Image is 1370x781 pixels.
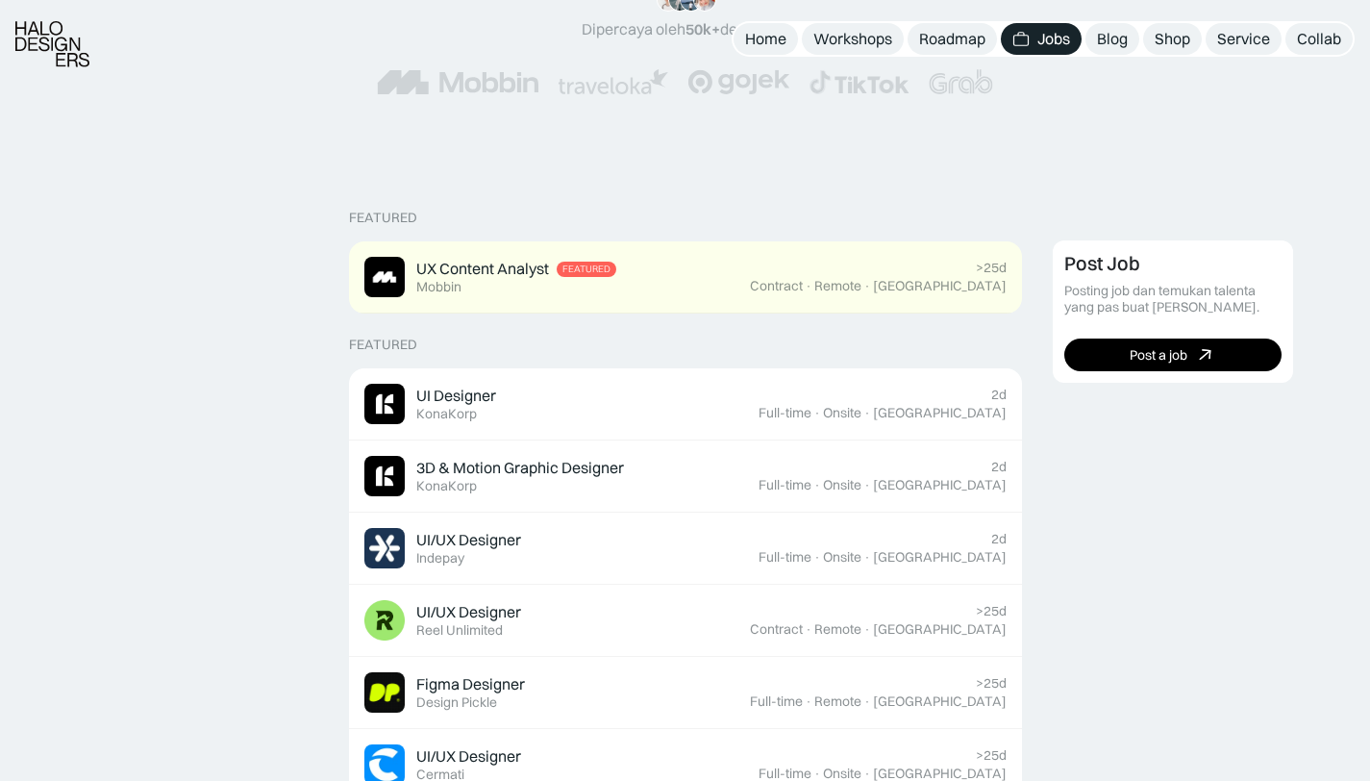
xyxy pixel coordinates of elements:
[349,585,1022,657] a: Job ImageUI/UX DesignerReel Unlimited>25dContract·Remote·[GEOGRAPHIC_DATA]
[1297,29,1341,49] div: Collab
[1001,23,1082,55] a: Jobs
[1064,283,1282,315] div: Posting job dan temukan talenta yang pas buat [PERSON_NAME].
[976,747,1007,764] div: >25d
[416,694,497,711] div: Design Pickle
[805,621,812,638] div: ·
[813,477,821,493] div: ·
[863,693,871,710] div: ·
[416,550,464,567] div: Indepay
[416,746,521,767] div: UI/UX Designer
[873,405,1007,421] div: [GEOGRAPHIC_DATA]
[364,456,405,496] img: Job Image
[416,406,477,422] div: KonaKorp
[919,29,985,49] div: Roadmap
[814,693,861,710] div: Remote
[814,621,861,638] div: Remote
[863,405,871,421] div: ·
[562,264,610,275] div: Featured
[364,257,405,297] img: Job Image
[750,278,803,294] div: Contract
[416,530,521,550] div: UI/UX Designer
[873,549,1007,566] div: [GEOGRAPHIC_DATA]
[976,603,1007,619] div: >25d
[976,260,1007,276] div: >25d
[863,549,871,566] div: ·
[863,278,871,294] div: ·
[416,259,549,279] div: UX Content Analyst
[1097,29,1128,49] div: Blog
[750,621,803,638] div: Contract
[1206,23,1282,55] a: Service
[908,23,997,55] a: Roadmap
[1037,29,1070,49] div: Jobs
[1064,339,1282,371] a: Post a job
[863,621,871,638] div: ·
[349,657,1022,729] a: Job ImageFigma DesignerDesign Pickle>25dFull-time·Remote·[GEOGRAPHIC_DATA]
[813,549,821,566] div: ·
[364,384,405,424] img: Job Image
[873,621,1007,638] div: [GEOGRAPHIC_DATA]
[349,337,417,353] div: Featured
[813,29,892,49] div: Workshops
[416,279,461,295] div: Mobbin
[759,477,811,493] div: Full-time
[759,549,811,566] div: Full-time
[364,600,405,641] img: Job Image
[364,528,405,568] img: Job Image
[1155,29,1190,49] div: Shop
[873,278,1007,294] div: [GEOGRAPHIC_DATA]
[1085,23,1139,55] a: Blog
[823,405,861,421] div: Onsite
[863,477,871,493] div: ·
[802,23,904,55] a: Workshops
[582,19,788,39] div: Dipercaya oleh designers
[823,477,861,493] div: Onsite
[814,278,861,294] div: Remote
[1130,347,1187,364] div: Post a job
[349,241,1022,314] a: Job ImageUX Content AnalystFeaturedMobbin>25dContract·Remote·[GEOGRAPHIC_DATA]
[873,477,1007,493] div: [GEOGRAPHIC_DATA]
[1285,23,1353,55] a: Collab
[873,693,1007,710] div: [GEOGRAPHIC_DATA]
[991,459,1007,475] div: 2d
[416,478,477,494] div: KonaKorp
[805,693,812,710] div: ·
[349,513,1022,585] a: Job ImageUI/UX DesignerIndepay2dFull-time·Onsite·[GEOGRAPHIC_DATA]
[991,531,1007,547] div: 2d
[416,674,525,694] div: Figma Designer
[805,278,812,294] div: ·
[416,458,624,478] div: 3D & Motion Graphic Designer
[750,693,803,710] div: Full-time
[416,622,503,639] div: Reel Unlimited
[349,441,1022,513] a: Job Image3D & Motion Graphic DesignerKonaKorp2dFull-time·Onsite·[GEOGRAPHIC_DATA]
[416,386,496,406] div: UI Designer
[1143,23,1202,55] a: Shop
[685,19,720,38] span: 50k+
[759,405,811,421] div: Full-time
[734,23,798,55] a: Home
[745,29,786,49] div: Home
[349,368,1022,441] a: Job ImageUI DesignerKonaKorp2dFull-time·Onsite·[GEOGRAPHIC_DATA]
[1064,252,1140,275] div: Post Job
[364,672,405,713] img: Job Image
[349,210,417,226] div: Featured
[823,549,861,566] div: Onsite
[976,675,1007,692] div: >25d
[991,387,1007,403] div: 2d
[813,405,821,421] div: ·
[1217,29,1270,49] div: Service
[416,602,521,622] div: UI/UX Designer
